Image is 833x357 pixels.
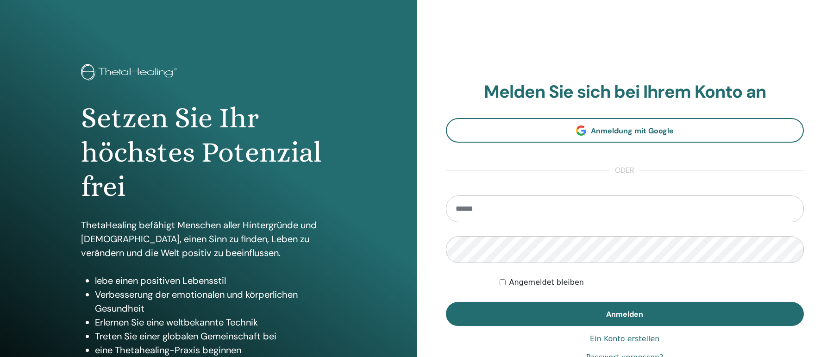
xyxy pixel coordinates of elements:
[590,333,659,344] a: Ein Konto erstellen
[606,309,643,319] span: Anmelden
[95,343,336,357] li: eine Thetahealing-Praxis beginnen
[446,81,804,103] h2: Melden Sie sich bei Ihrem Konto an
[95,315,336,329] li: Erlernen Sie eine weltbekannte Technik
[95,274,336,288] li: lebe einen positiven Lebensstil
[509,277,584,288] label: Angemeldet bleiben
[95,329,336,343] li: Treten Sie einer globalen Gemeinschaft bei
[81,101,336,204] h1: Setzen Sie Ihr höchstes Potenzial frei
[446,118,804,143] a: Anmeldung mit Google
[81,218,336,260] p: ThetaHealing befähigt Menschen aller Hintergründe und [DEMOGRAPHIC_DATA], einen Sinn zu finden, L...
[95,288,336,315] li: Verbesserung der emotionalen und körperlichen Gesundheit
[446,302,804,326] button: Anmelden
[610,165,639,176] span: oder
[500,277,804,288] div: Keep me authenticated indefinitely or until I manually logout
[591,126,674,136] span: Anmeldung mit Google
